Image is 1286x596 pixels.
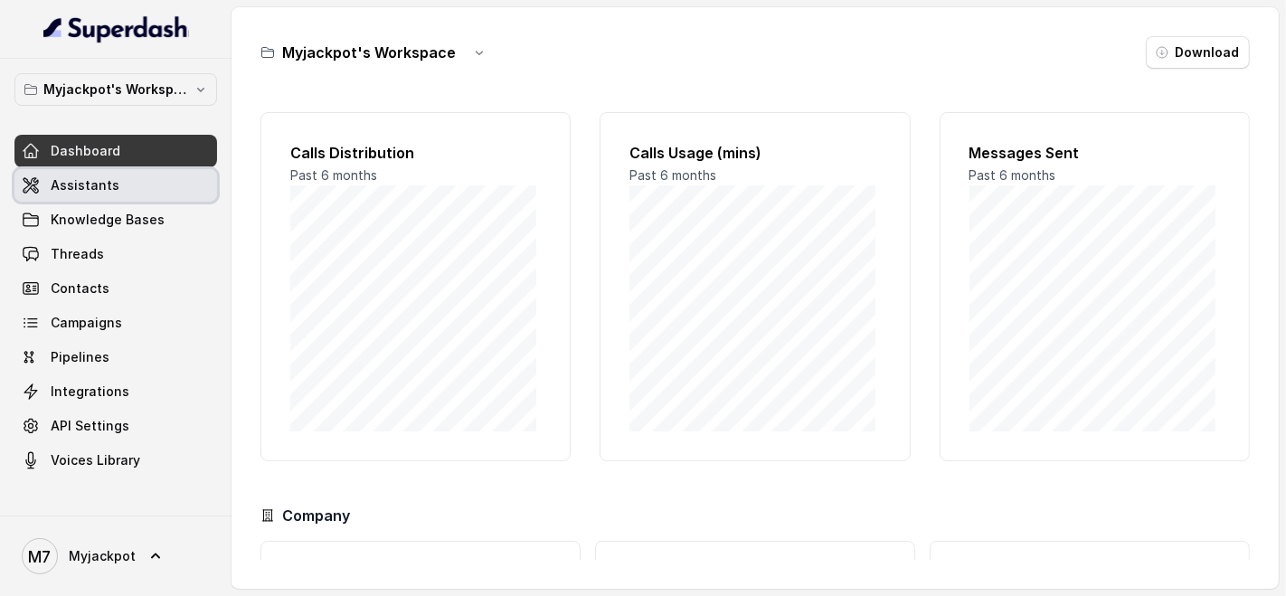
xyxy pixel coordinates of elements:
text: M7 [29,547,52,566]
span: Past 6 months [629,167,716,183]
button: Myjackpot's Workspace [14,73,217,106]
a: Threads [14,238,217,270]
span: Past 6 months [290,167,377,183]
p: Myjackpot's Workspace [43,79,188,100]
a: Campaigns [14,307,217,339]
h2: Calls Usage (mins) [629,142,880,164]
span: Threads [51,245,104,263]
span: Voices Library [51,451,140,469]
h3: Company [282,505,350,526]
span: Integrations [51,383,129,401]
a: Myjackpot [14,531,217,582]
a: Contacts [14,272,217,305]
span: Contacts [51,279,109,298]
a: Dashboard [14,135,217,167]
button: Download [1146,36,1250,69]
h3: Myjackpot's Workspace [282,42,456,63]
img: light.svg [43,14,189,43]
a: Voices Library [14,444,217,477]
span: Knowledge Bases [51,211,165,229]
h3: Calls [276,556,565,578]
h2: Messages Sent [969,142,1220,164]
span: Campaigns [51,314,122,332]
span: Pipelines [51,348,109,366]
span: Dashboard [51,142,120,160]
span: Past 6 months [969,167,1056,183]
a: Knowledge Bases [14,203,217,236]
span: Assistants [51,176,119,194]
h3: Workspaces [945,556,1234,578]
h2: Calls Distribution [290,142,541,164]
a: Integrations [14,375,217,408]
span: API Settings [51,417,129,435]
span: Myjackpot [69,547,136,565]
a: Pipelines [14,341,217,374]
a: Assistants [14,169,217,202]
a: API Settings [14,410,217,442]
h3: Messages [610,556,900,578]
